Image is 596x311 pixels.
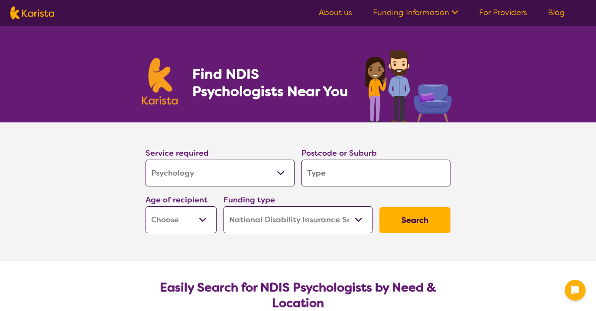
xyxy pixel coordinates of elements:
[142,58,178,105] img: Karista logo
[548,7,565,18] a: Blog
[479,7,527,18] a: For Providers
[146,148,209,158] label: Service required
[362,47,454,122] img: psychology
[301,148,377,158] label: Postcode or Suburb
[192,65,353,100] h1: Find NDIS Psychologists Near You
[152,280,444,311] h2: Easily Search for NDIS Psychologists by Need & Location
[379,207,450,233] button: Search
[373,7,458,18] a: Funding Information
[223,195,275,205] label: Funding type
[319,7,352,18] a: About us
[10,6,54,19] img: Karista logo
[301,160,450,186] input: Type
[146,195,207,205] label: Age of recipient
